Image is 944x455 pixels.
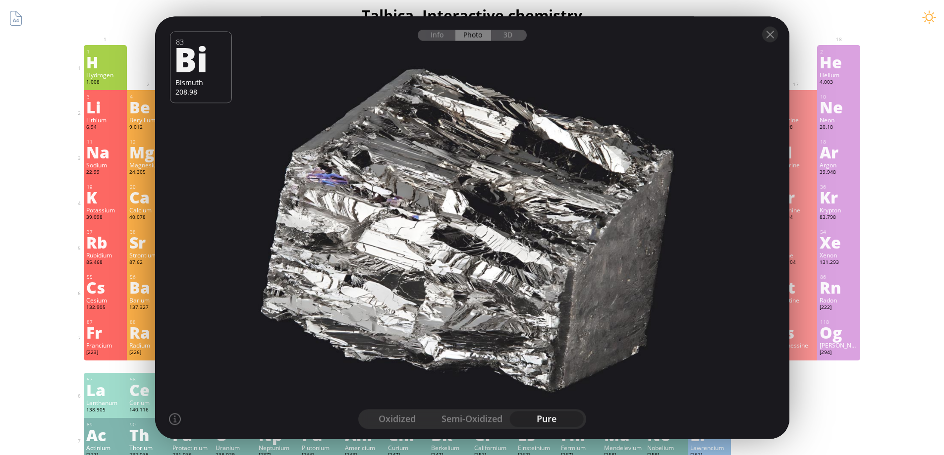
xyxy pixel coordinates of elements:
div: 20 [130,184,167,190]
div: Magnesium [129,161,167,169]
div: Info [418,29,456,41]
div: 12 [130,139,167,145]
div: Lanthanum [86,399,124,406]
div: 55 [87,274,124,280]
div: La [86,382,124,398]
div: Lr [690,427,728,443]
div: Rb [86,234,124,250]
h1: Talbica. Interactive chemistry [76,5,869,25]
div: F [777,99,815,115]
div: 36 [820,184,858,190]
div: Radium [129,341,167,349]
div: 89 [87,421,124,428]
div: Cesium [86,296,124,304]
div: 56 [130,274,167,280]
div: 39.948 [820,169,858,177]
div: Cf [474,427,512,443]
div: Ar [820,144,858,160]
div: Xe [820,234,858,250]
div: Chlorine [777,161,815,169]
div: 86 [820,274,858,280]
div: [226] [129,349,167,357]
div: Fr [86,324,124,340]
div: Neptunium [259,444,297,452]
div: Astatine [777,296,815,304]
div: 208.98 [175,87,226,96]
div: 90 [130,421,167,428]
div: Am [345,427,383,443]
div: Lithium [86,116,124,124]
div: [293] [777,349,815,357]
div: 17 [777,139,815,145]
div: Americium [345,444,383,452]
div: Berkelium [431,444,469,452]
div: Nobelium [647,444,685,452]
div: 3D [491,29,527,41]
div: K [86,189,124,205]
div: 88 [130,319,167,325]
div: [294] [820,349,858,357]
div: 3 [87,94,124,100]
div: At [777,279,815,295]
div: 87.62 [129,259,167,267]
div: Krypton [820,206,858,214]
div: Na [86,144,124,160]
div: Pa [172,427,211,443]
div: 40.078 [129,214,167,222]
div: 35 [777,184,815,190]
div: Np [259,427,297,443]
div: Og [820,324,858,340]
div: 83.798 [820,214,858,222]
div: Iodine [777,251,815,259]
div: Fluorine [777,116,815,124]
div: 4 [130,94,167,100]
div: [222] [820,304,858,312]
div: He [820,54,858,70]
div: Fermium [561,444,599,452]
div: 117 [777,319,815,325]
div: 53 [777,229,815,235]
div: U [216,427,254,443]
div: Ce [129,382,167,398]
div: oxidized [360,411,435,427]
div: 39.098 [86,214,124,222]
div: H [86,54,124,70]
div: Plutonium [302,444,340,452]
div: 9.012 [129,124,167,132]
div: 126.904 [777,259,815,267]
div: 85.468 [86,259,124,267]
div: Tennessine [777,341,815,349]
div: Cl [777,144,815,160]
div: Helium [820,71,858,79]
div: Sodium [86,161,124,169]
div: Kr [820,189,858,205]
div: 137.327 [129,304,167,312]
div: Th [129,427,167,443]
div: 11 [87,139,124,145]
div: 87 [87,319,124,325]
div: pure [509,411,584,427]
div: [PERSON_NAME] [820,341,858,349]
div: Ba [129,279,167,295]
div: Bk [431,427,469,443]
div: 37 [87,229,124,235]
div: Sr [129,234,167,250]
div: Protactinium [172,444,211,452]
div: Hydrogen [86,71,124,79]
div: Barium [129,296,167,304]
div: 118 [820,319,858,325]
div: Thorium [129,444,167,452]
div: 57 [87,376,124,383]
div: Strontium [129,251,167,259]
div: [210] [777,304,815,312]
div: 18 [820,139,858,145]
div: Neon [820,116,858,124]
div: 22.99 [86,169,124,177]
div: Ra [129,324,167,340]
div: 58 [130,376,167,383]
div: Be [129,99,167,115]
div: Ca [129,189,167,205]
div: 2 [820,49,858,55]
div: [223] [86,349,124,357]
div: Argon [820,161,858,169]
